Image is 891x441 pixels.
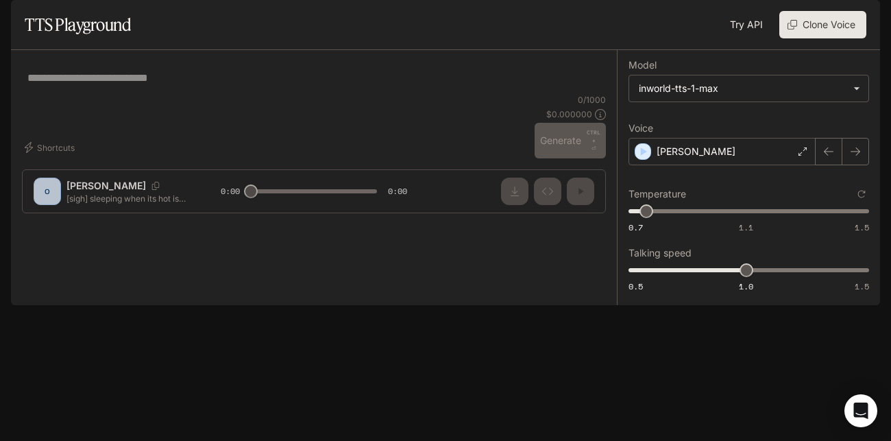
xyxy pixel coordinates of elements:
p: Model [628,60,657,70]
button: Clone Voice [779,11,866,38]
p: 0 / 1000 [578,94,606,106]
button: open drawer [10,7,35,32]
span: 0.5 [628,281,643,292]
span: 0.7 [628,222,643,233]
h1: TTS Playground [25,11,131,38]
span: 1.5 [855,222,869,233]
p: $ 0.000000 [546,108,592,120]
a: Try API [724,11,768,38]
button: Shortcuts [22,136,80,158]
span: 1.5 [855,281,869,292]
div: inworld-tts-1-max [629,75,868,102]
div: Open Intercom Messenger [844,394,877,427]
div: inworld-tts-1-max [639,82,846,95]
p: Temperature [628,189,686,199]
button: Reset to default [854,187,869,202]
span: 1.0 [739,281,753,292]
span: 1.1 [739,222,753,233]
p: Voice [628,123,653,133]
p: [PERSON_NAME] [657,145,735,158]
p: Talking speed [628,248,692,258]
